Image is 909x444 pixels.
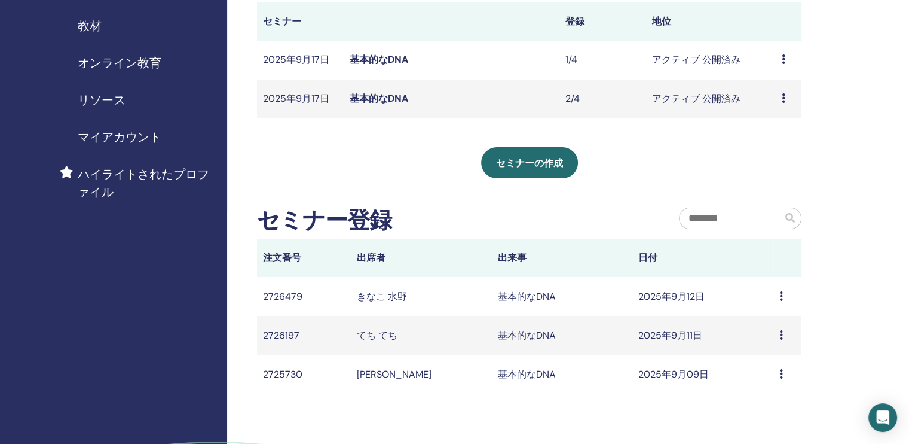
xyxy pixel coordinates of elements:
[257,2,344,41] th: セミナー
[492,239,633,277] th: 出来事
[632,239,773,277] th: 日付
[496,157,563,169] span: セミナーの作成
[646,2,776,41] th: 地位
[350,53,408,66] a: 基本的なDNA
[492,316,633,355] td: 基本的なDNA
[492,277,633,316] td: 基本的なDNA
[257,316,351,355] td: 2726197
[78,17,102,35] span: 教材
[559,41,646,80] td: 1/4
[78,128,161,146] span: マイアカウント
[481,147,578,178] a: セミナーの作成
[351,277,492,316] td: きなこ 水野
[257,355,351,394] td: 2725730
[351,355,492,394] td: [PERSON_NAME]
[257,239,351,277] th: 注文番号
[868,403,897,432] div: インターコムメッセンジャーを開く
[646,80,776,118] td: アクティブ 公開済み
[257,277,351,316] td: 2726479
[646,41,776,80] td: アクティブ 公開済み
[351,316,492,355] td: てち てち
[78,91,126,109] span: リソース
[632,355,773,394] td: 2025年9月09日
[632,316,773,355] td: 2025年9月11日
[350,92,408,105] a: 基本的なDNA
[559,2,646,41] th: 登録
[351,239,492,277] th: 出席者
[559,80,646,118] td: 2/4
[632,277,773,316] td: 2025年9月12日
[78,54,161,72] span: オンライン教育
[492,355,633,394] td: 基本的なDNA
[257,207,391,235] h2: セミナー登録
[78,165,218,201] span: ハイライトされたプロファイル
[257,41,344,80] td: 2025年9月17日
[257,80,344,118] td: 2025年9月17日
